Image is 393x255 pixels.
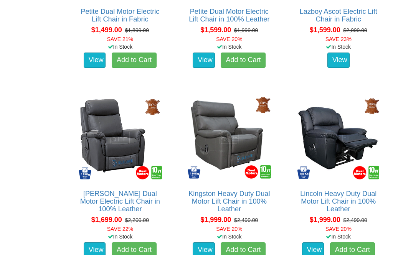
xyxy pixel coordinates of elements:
a: Petite Dual Motor Electric Lift Chair in 100% Leather [189,8,269,23]
del: $2,200.00 [125,217,149,223]
span: $1,599.00 [200,26,231,34]
span: $1,699.00 [91,216,122,224]
del: $2,499.00 [234,217,258,223]
font: SAVE 22% [107,226,133,232]
a: View [84,53,106,68]
a: View [193,53,215,68]
font: SAVE 23% [325,36,352,42]
div: In Stock [179,233,279,240]
div: In Stock [70,43,170,51]
div: In Stock [288,43,389,51]
font: SAVE 21% [107,36,133,42]
div: In Stock [70,233,170,240]
a: Add to Cart [112,53,157,68]
span: $1,999.00 [310,216,340,224]
a: View [327,53,350,68]
span: $1,999.00 [200,216,231,224]
a: [PERSON_NAME] Dual Motor Electric Lift Chair in 100% Leather [80,190,160,213]
span: $1,599.00 [310,26,340,34]
a: Add to Cart [221,53,266,68]
a: Petite Dual Motor Electric Lift Chair in Fabric [81,8,159,23]
a: Kingston Heavy Duty Dual Motor Lift Chair in 100% Leather [188,190,270,213]
span: $1,499.00 [91,26,122,34]
div: In Stock [288,233,389,240]
img: Kingston Heavy Duty Dual Motor Lift Chair in 100% Leather [185,93,274,182]
font: SAVE 20% [216,36,242,42]
del: $1,899.00 [125,27,149,33]
del: $2,499.00 [343,217,367,223]
font: SAVE 20% [325,226,352,232]
del: $1,999.00 [234,27,258,33]
img: Dalton Dual Motor Electric Lift Chair in 100% Leather [76,93,165,182]
a: Lazboy Ascot Electric Lift Chair in Fabric [300,8,377,23]
div: In Stock [179,43,279,51]
font: SAVE 20% [216,226,242,232]
img: Lincoln Heavy Duty Dual Motor Lift Chair in 100% Leather [294,93,383,182]
del: $2,099.00 [343,27,367,33]
a: Lincoln Heavy Duty Dual Motor Lift Chair in 100% Leather [300,190,376,213]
